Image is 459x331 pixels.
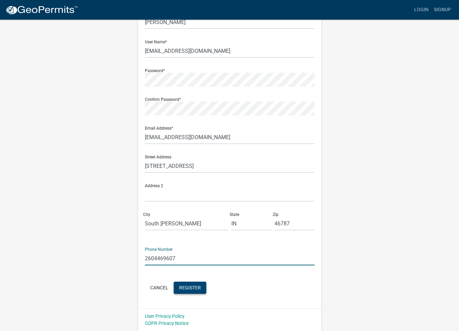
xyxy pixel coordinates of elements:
[179,285,201,290] span: Register
[145,313,185,319] a: User Privacy Policy
[145,282,174,294] button: Cancel
[412,3,431,16] a: Login
[431,3,454,16] a: Signup
[145,321,189,326] a: GDPR Privacy Notice
[174,282,206,294] button: Register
